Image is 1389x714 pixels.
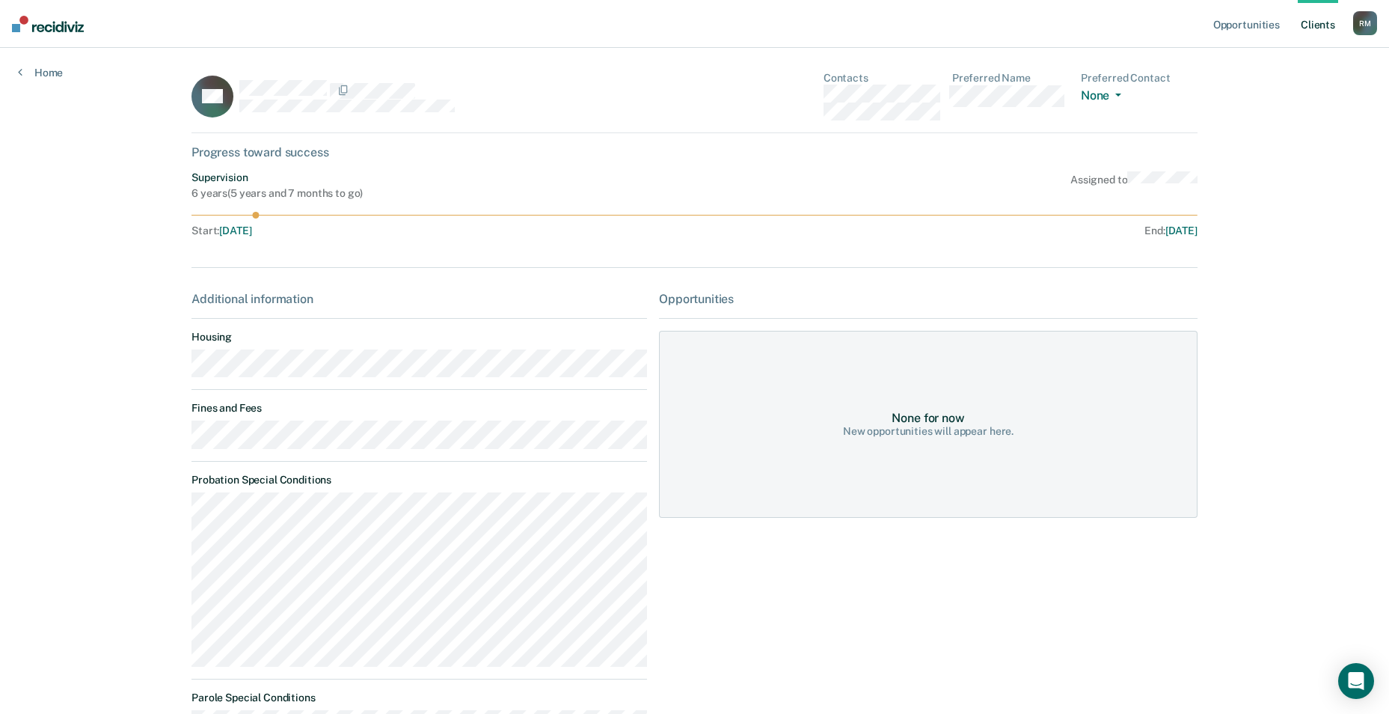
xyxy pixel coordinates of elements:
[191,145,1198,159] div: Progress toward success
[191,292,647,306] div: Additional information
[219,225,251,237] span: [DATE]
[18,66,63,79] a: Home
[191,331,647,344] dt: Housing
[701,225,1198,237] div: End :
[952,72,1069,85] dt: Preferred Name
[12,16,84,32] img: Recidiviz
[824,72,940,85] dt: Contacts
[1070,171,1198,200] div: Assigned to
[892,411,964,425] div: None for now
[1081,88,1127,106] button: None
[659,292,1198,306] div: Opportunities
[1338,663,1374,699] div: Open Intercom Messenger
[1353,11,1377,35] div: R M
[191,692,647,704] dt: Parole Special Conditions
[1353,11,1377,35] button: RM
[191,474,647,486] dt: Probation Special Conditions
[1081,72,1198,85] dt: Preferred Contact
[191,171,363,184] div: Supervision
[1165,225,1198,237] span: [DATE]
[191,225,695,237] div: Start :
[191,402,647,415] dt: Fines and Fees
[843,425,1014,438] div: New opportunities will appear here.
[191,187,363,200] div: 6 years ( 5 years and 7 months to go )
